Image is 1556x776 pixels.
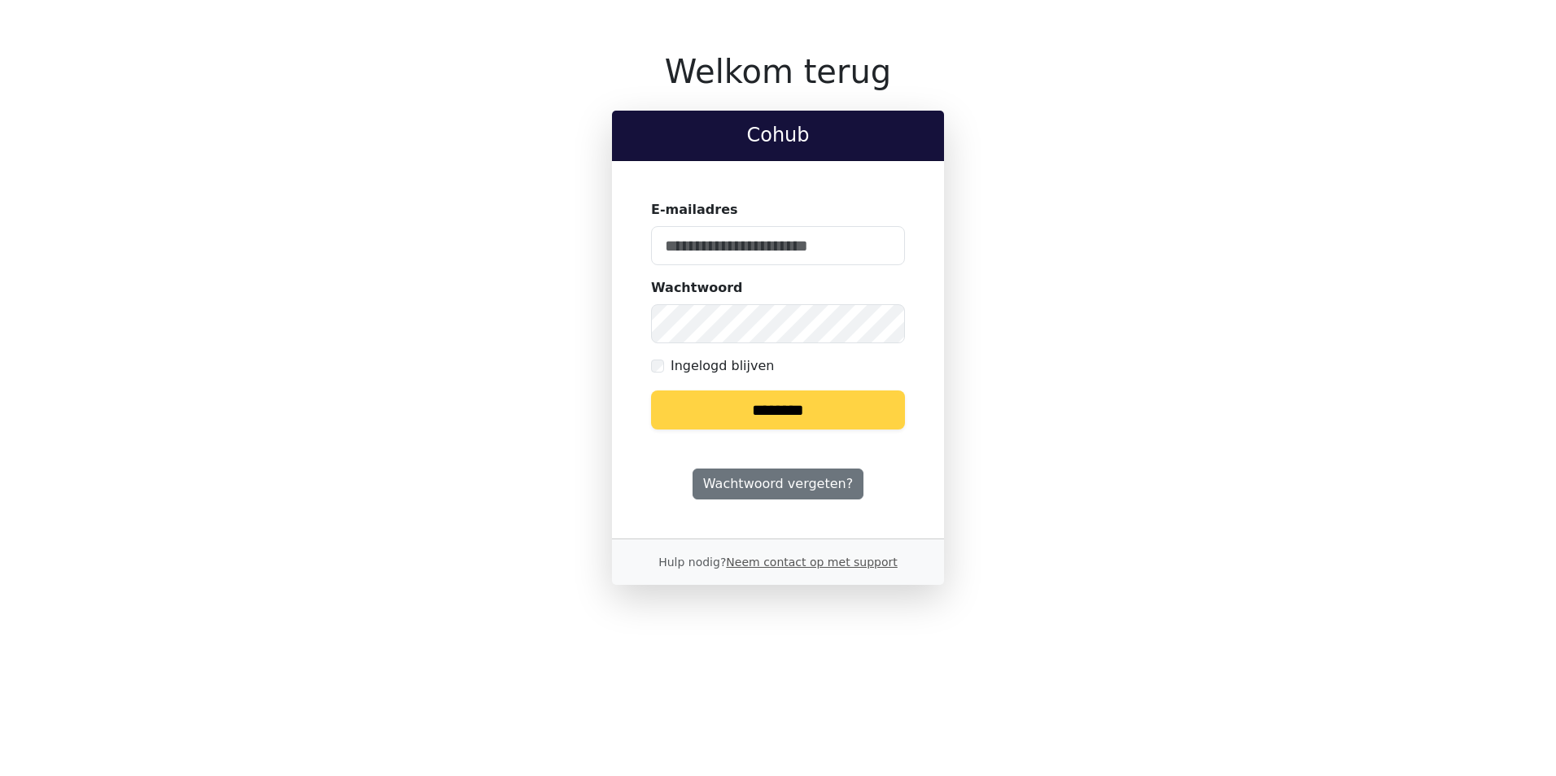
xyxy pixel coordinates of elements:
[651,200,738,220] label: E-mailadres
[658,556,898,569] small: Hulp nodig?
[625,124,931,147] h2: Cohub
[693,469,863,499] a: Wachtwoord vergeten?
[671,356,774,376] label: Ingelogd blijven
[651,278,743,298] label: Wachtwoord
[612,52,944,91] h1: Welkom terug
[726,556,897,569] a: Neem contact op met support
